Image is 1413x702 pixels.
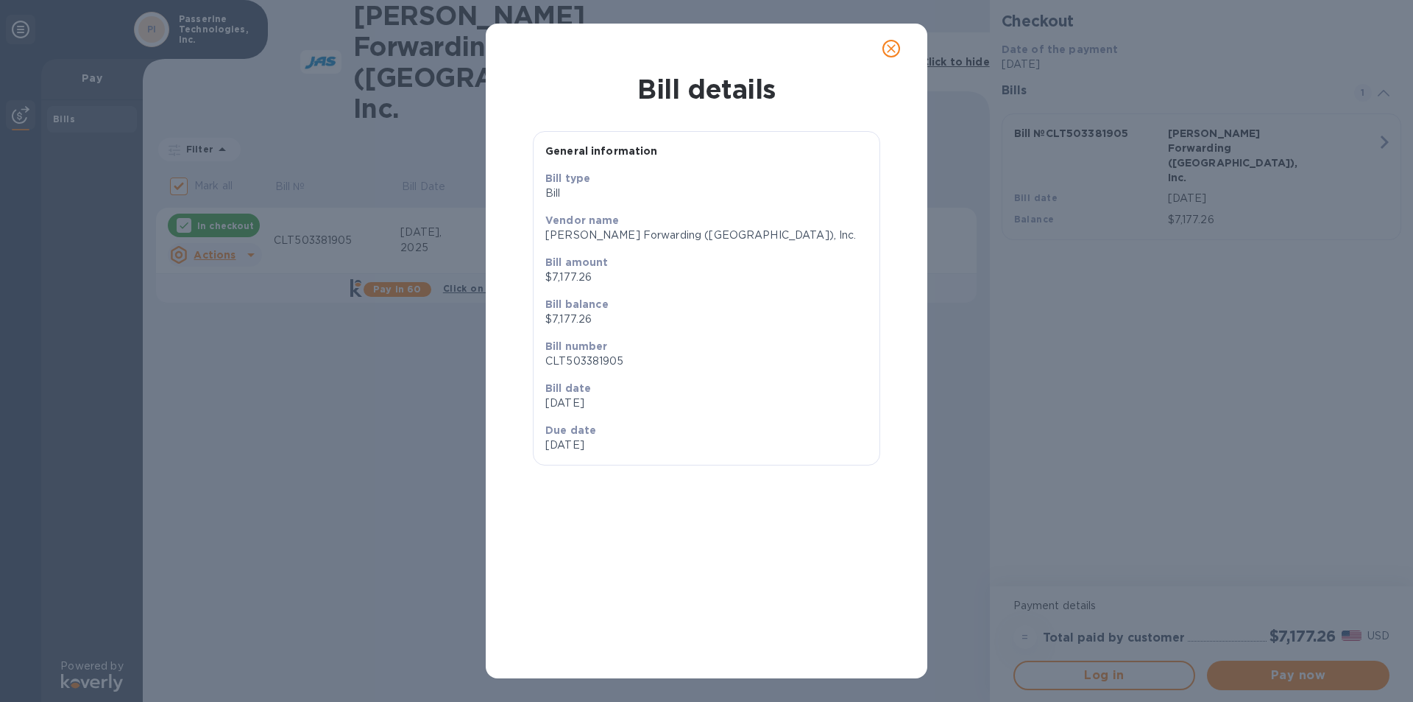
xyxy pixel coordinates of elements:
b: Bill type [545,172,590,184]
b: Due date [545,424,596,436]
p: $7,177.26 [545,270,868,285]
p: [PERSON_NAME] Forwarding ([GEOGRAPHIC_DATA]), Inc. [545,228,868,243]
p: CLT503381905 [545,354,868,369]
b: Bill number [545,340,608,352]
b: Vendor name [545,214,620,226]
b: Bill date [545,382,591,394]
p: [DATE] [545,438,701,453]
p: Bill [545,186,868,201]
h1: Bill details [497,74,916,105]
p: $7,177.26 [545,312,868,327]
b: Bill amount [545,256,609,268]
p: [DATE] [545,396,868,411]
button: close [874,31,909,66]
b: General information [545,145,658,157]
b: Bill balance [545,298,609,310]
